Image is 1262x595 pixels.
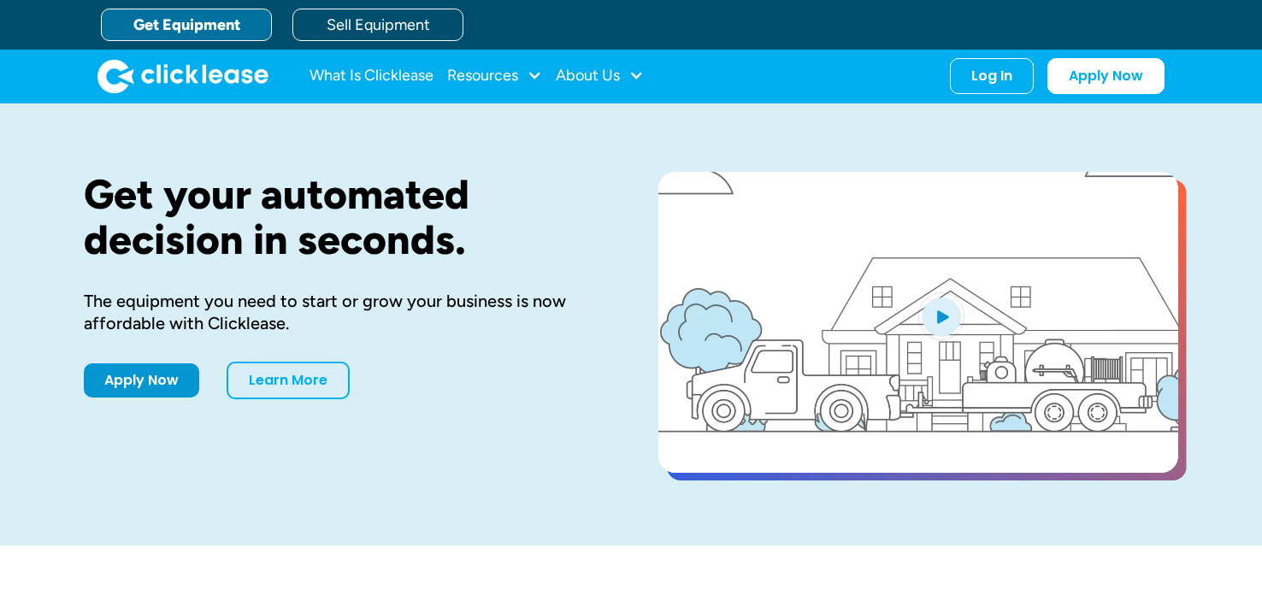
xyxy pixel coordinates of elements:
a: Sell Equipment [292,9,463,41]
a: Apply Now [84,363,199,398]
a: Learn More [227,362,350,399]
a: open lightbox [658,172,1178,473]
a: home [97,59,268,93]
div: Log In [971,68,1012,85]
a: Apply Now [1047,58,1165,94]
div: Resources [447,59,542,93]
a: Get Equipment [101,9,272,41]
img: Blue play button logo on a light blue circular background [918,292,964,340]
img: Clicklease logo [97,59,268,93]
div: The equipment you need to start or grow your business is now affordable with Clicklease. [84,290,604,334]
h1: Get your automated decision in seconds. [84,172,604,262]
div: About Us [556,59,644,93]
a: What Is Clicklease [310,59,433,93]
